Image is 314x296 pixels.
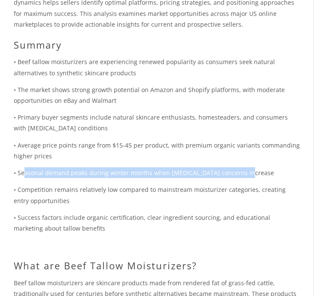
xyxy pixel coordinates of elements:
p: • The market shows strong growth potential on Amazon and Shopify platforms, with moderate opportu... [14,84,300,106]
p: • Average price points range from $15-45 per product, with premium organic variants commanding hi... [14,140,300,161]
p: • Seasonal demand peaks during winter months when [MEDICAL_DATA] concerns increase [14,167,300,178]
h2: What are Beef Tallow Moisturizers? [14,260,300,271]
p: • Competition remains relatively low compared to mainstream moisturizer categories, creating entr... [14,184,300,206]
h2: Summary [14,39,300,50]
p: • Primary buyer segments include natural skincare enthusiasts, homesteaders, and consumers with [... [14,112,300,133]
p: • Beef tallow moisturizers are experiencing renewed popularity as consumers seek natural alternat... [14,56,300,78]
p: • Success factors include organic certification, clear ingredient sourcing, and educational marke... [14,212,300,234]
